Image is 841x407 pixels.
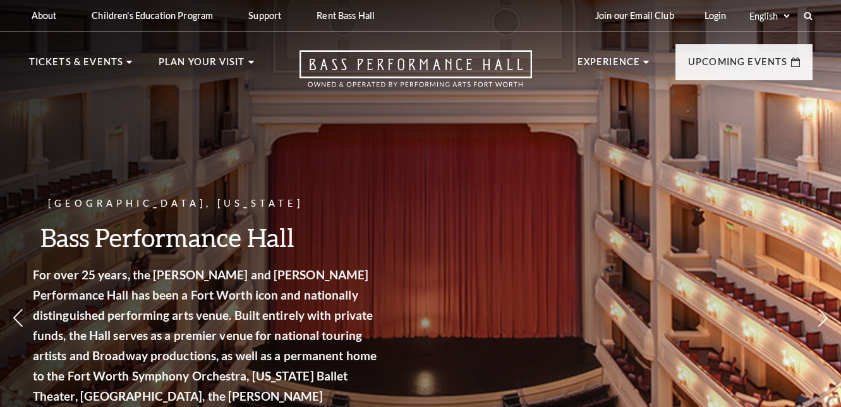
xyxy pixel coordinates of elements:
p: Children's Education Program [92,10,213,21]
h3: Bass Performance Hall [51,221,398,253]
p: Experience [578,54,641,77]
p: [GEOGRAPHIC_DATA], [US_STATE] [51,196,398,212]
p: Upcoming Events [688,54,788,77]
p: Support [248,10,281,21]
p: Tickets & Events [29,54,124,77]
p: Rent Bass Hall [317,10,375,21]
p: About [32,10,57,21]
select: Select: [747,10,792,22]
p: Plan Your Visit [159,54,245,77]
